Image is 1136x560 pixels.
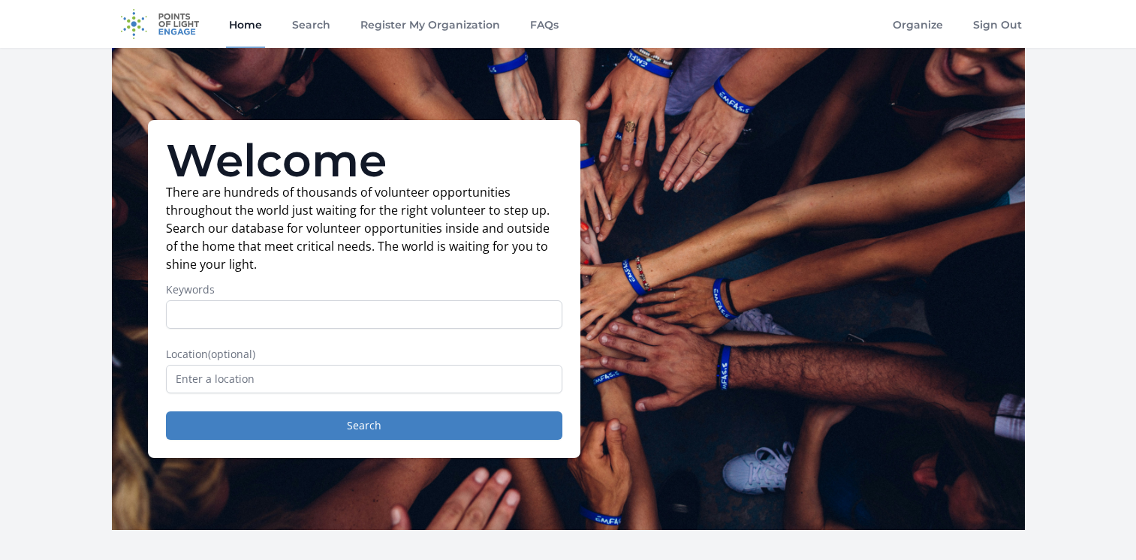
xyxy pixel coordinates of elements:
button: Search [166,411,562,440]
input: Enter a location [166,365,562,393]
label: Location [166,347,562,362]
span: (optional) [208,347,255,361]
p: There are hundreds of thousands of volunteer opportunities throughout the world just waiting for ... [166,183,562,273]
label: Keywords [166,282,562,297]
h1: Welcome [166,138,562,183]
